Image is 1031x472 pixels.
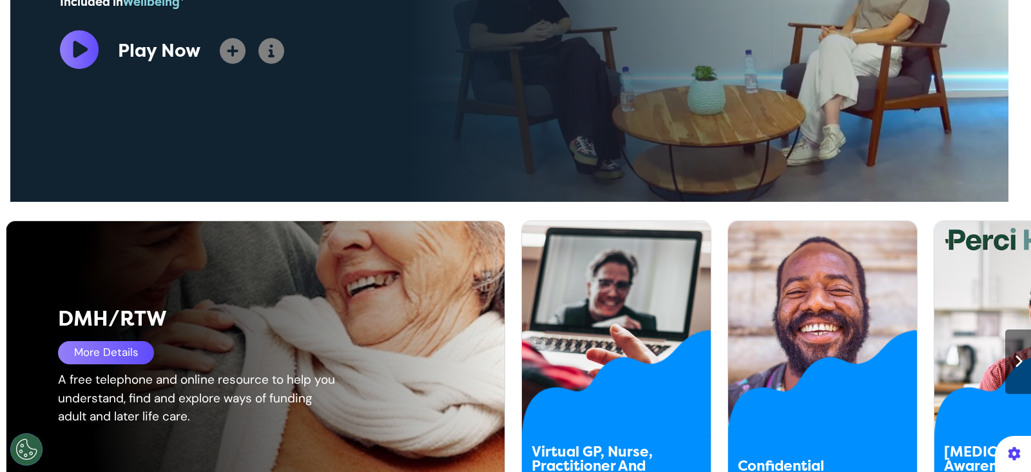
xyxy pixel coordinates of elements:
div: A free telephone and online resource to help you understand, find and explore ways of funding adu... [58,371,336,426]
div: Play Now [118,37,200,64]
div: DMH/RTW [58,304,406,335]
div: More Details [58,341,154,364]
button: Open Preferences [10,433,43,466]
